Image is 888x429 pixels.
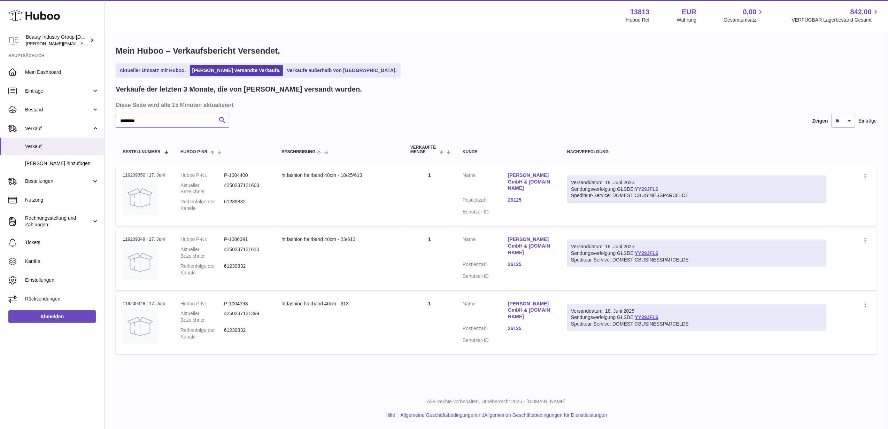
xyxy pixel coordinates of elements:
[25,125,92,132] span: Verkauf
[724,17,764,23] span: Gesamtumsatz
[792,7,880,23] a: 842,00 VERFÜGBAR Lagerbestand Gesamt
[463,236,508,258] dt: Name
[25,239,99,246] span: Tickets
[284,65,399,76] a: Verkäufe außerhalb von [GEOGRAPHIC_DATA].
[630,7,650,17] strong: 13813
[571,179,823,186] div: Versanddatum: 18. Juni 2025
[281,150,315,154] span: Beschreibung
[25,296,99,302] span: Rücksendungen
[463,325,508,334] dt: Postleitzahl
[743,7,757,17] span: 0,00
[25,197,99,203] span: Nutzung
[508,301,553,320] a: [PERSON_NAME] GmbH & [DOMAIN_NAME]
[792,17,880,23] span: VERFÜGBAR Lagerbestand Gesamt
[123,150,161,154] span: Bestellnummer
[116,45,877,56] h1: Mein Huboo – Verkaufsbericht Versendet.
[25,277,99,283] span: Einstellungen
[626,17,650,23] div: Huboo Ref
[8,310,96,323] a: Abmelden
[463,261,508,270] dt: Postleitzahl
[682,7,696,17] strong: EUR
[508,261,553,268] a: 26125
[281,301,396,307] div: ht fashion hairband 40cm - 613
[25,107,92,113] span: Bestand
[567,240,826,267] div: Sendungsverfolgung GLSDE:
[180,301,224,307] dt: Huboo P-Nr.
[26,34,88,47] div: Beauty Industry Group [DOMAIN_NAME]
[180,236,224,243] dt: Huboo P-Nr.
[25,215,92,228] span: Rechnungsstellung und Zahlungen
[463,337,508,344] dt: Benutzer-ID
[224,301,268,307] dd: P-1004398
[224,182,268,195] dd: 4250237121603
[463,209,508,215] dt: Benutzer-ID
[224,236,268,243] dd: P-1006391
[180,198,224,212] dt: Reihenfolge der Kanäle
[463,273,508,280] dt: Benutzer-ID
[484,412,607,418] a: Allgemeinen Geschäftsbedingungen für Dienstleistungen
[508,325,553,332] a: 26125
[224,327,268,340] dd: 61239832
[25,143,99,150] span: Verkauf
[180,246,224,259] dt: Aktueller Bezeichner
[567,304,826,331] div: Sendungsverfolgung GLSDE:
[463,172,508,194] dt: Name
[508,236,553,256] a: [PERSON_NAME] GmbH & [DOMAIN_NAME]
[859,118,877,124] span: Einträge
[123,236,167,242] div: 119209349 | 17. Juni
[116,85,362,94] h2: Verkäufe der letzten 3 Monate, die von [PERSON_NAME] versandt wurden.
[635,314,658,320] a: YY29JFL6
[180,150,209,154] span: Huboo P-Nr.
[398,412,607,419] li: und
[463,150,553,154] div: Kunde
[224,246,268,259] dd: 4250237121610
[224,172,268,179] dd: P-1004400
[571,192,823,199] div: Spediteur-Service: DOMESTICBUSINESSPARCELDE
[190,65,283,76] a: [PERSON_NAME] versandte Verkäufe.
[400,412,476,418] a: Allgemeine Geschäftsbedingungen
[812,118,828,124] label: Zeigen
[25,178,92,185] span: Bestellungen
[385,412,395,418] a: Hilfe
[123,309,157,344] img: no-photo.jpg
[116,101,875,109] h3: Diese Seite wird alle 15 Minuten aktualisiert
[180,263,224,276] dt: Reihenfolge der Kanäle
[410,145,438,154] span: Verkaufte Menge
[635,250,658,256] a: YY29JFL6
[635,186,658,192] a: YY29JFL6
[180,310,224,323] dt: Aktueller Bezeichner
[463,197,508,205] dt: Postleitzahl
[26,41,177,46] span: [PERSON_NAME][EMAIL_ADDRESS][PERSON_NAME][DOMAIN_NAME]
[571,243,823,250] div: Versanddatum: 18. Juni 2025
[123,245,157,280] img: no-photo.jpg
[123,301,167,307] div: 119209348 | 17. Juni
[850,7,872,17] span: 842,00
[281,236,396,243] div: ht fashion hairband 40cm - 23/613
[571,257,823,263] div: Spediteur-Service: DOMESTICBUSINESSPARCELDE
[677,17,697,23] div: Währung
[25,69,99,76] span: Mein Dashboard
[724,7,764,23] a: 0,00 Gesamtumsatz
[403,229,456,290] td: 1
[8,35,19,46] img: kellie.nash@beautyworks.co.uk
[571,321,823,327] div: Spediteur-Service: DOMESTICBUSINESSPARCELDE
[224,198,268,212] dd: 61239832
[25,258,99,265] span: Kanäle
[110,398,882,405] p: Alle Rechte vorbehalten. Urheberrecht 2025 - [DOMAIN_NAME]
[571,308,823,314] div: Versanddatum: 18. Juni 2025
[224,310,268,323] dd: 4250237121399
[403,165,456,226] td: 1
[567,150,826,154] div: Nachverfolgung
[180,172,224,179] dt: Huboo P-Nr.
[463,301,508,322] dt: Name
[123,172,167,178] div: 119209350 | 17. Juni
[180,327,224,340] dt: Reihenfolge der Kanäle
[508,197,553,203] a: 26125
[281,172,396,179] div: ht fashion hairband 40cm - 18/25/613
[567,175,826,203] div: Sendungsverfolgung GLSDE:
[25,88,92,94] span: Einträge
[403,294,456,354] td: 1
[180,182,224,195] dt: Aktueller Bezeichner
[25,160,99,167] span: [PERSON_NAME] hinzufügen.
[224,263,268,276] dd: 61239832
